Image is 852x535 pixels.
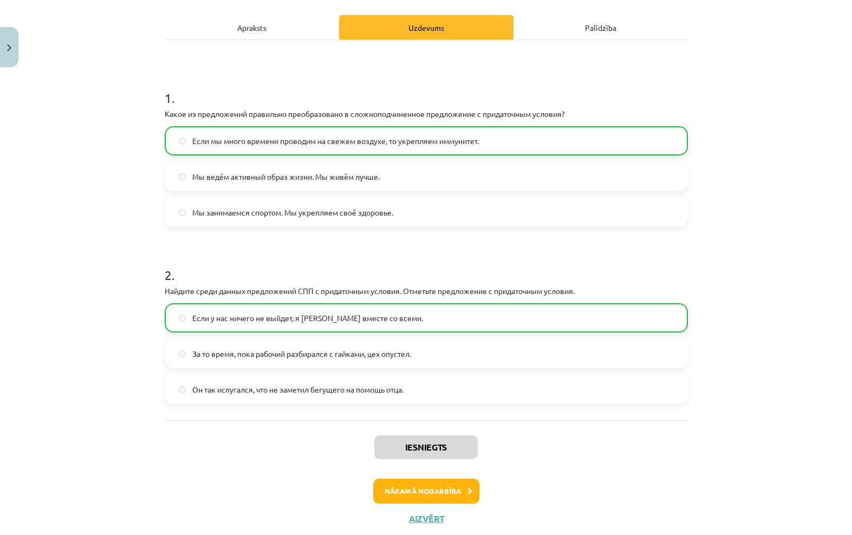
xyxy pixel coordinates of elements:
[165,15,339,40] div: Apraksts
[192,171,380,182] span: Мы ведём активный образ жизни. Мы живём лучше.
[192,135,479,147] span: Если мы много времени проводим на свежем воздухе, то укрепляем иммунитет.
[339,15,513,40] div: Uzdevums
[179,386,186,393] input: Он так испугался, что не заметил бегущего на помощь отца.
[7,44,11,51] img: icon-close-lesson-0947bae3869378f0d4975bcd49f059093ad1ed9edebbc8119c70593378902aed.svg
[513,15,688,40] div: Palīdzība
[165,249,688,282] h1: 2 .
[179,138,186,145] input: Если мы много времени проводим на свежем воздухе, то укрепляем иммунитет.
[192,207,393,218] span: Мы занимаемся спортом. Мы укрепляем своё здоровье.
[165,285,688,297] p: Найдите среди данных предложений СПП с придаточным условия. Отметьте предложение с придаточным ус...
[406,513,447,524] button: Aizvērt
[179,350,186,357] input: За то время, пока рабочий разбирался с гайками, цех опустел.
[179,173,186,180] input: Мы ведём активный образ жизни. Мы живём лучше.
[192,312,423,324] span: Если у нас ничего не выйдет, я [PERSON_NAME] вместе со всеми.
[373,479,479,504] button: Nākamā nodarbība
[165,108,688,120] p: Какое из предложений правильно преобразовано в сложноподчиненное предложение с придаточным условия?
[374,435,478,459] button: Iesniegts
[192,348,411,360] span: За то время, пока рабочий разбирался с гайками, цех опустел.
[165,71,688,105] h1: 1 .
[179,209,186,216] input: Мы занимаемся спортом. Мы укрепляем своё здоровье.
[179,315,186,322] input: Если у нас ничего не выйдет, я [PERSON_NAME] вместе со всеми.
[192,384,404,395] span: Он так испугался, что не заметил бегущего на помощь отца.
